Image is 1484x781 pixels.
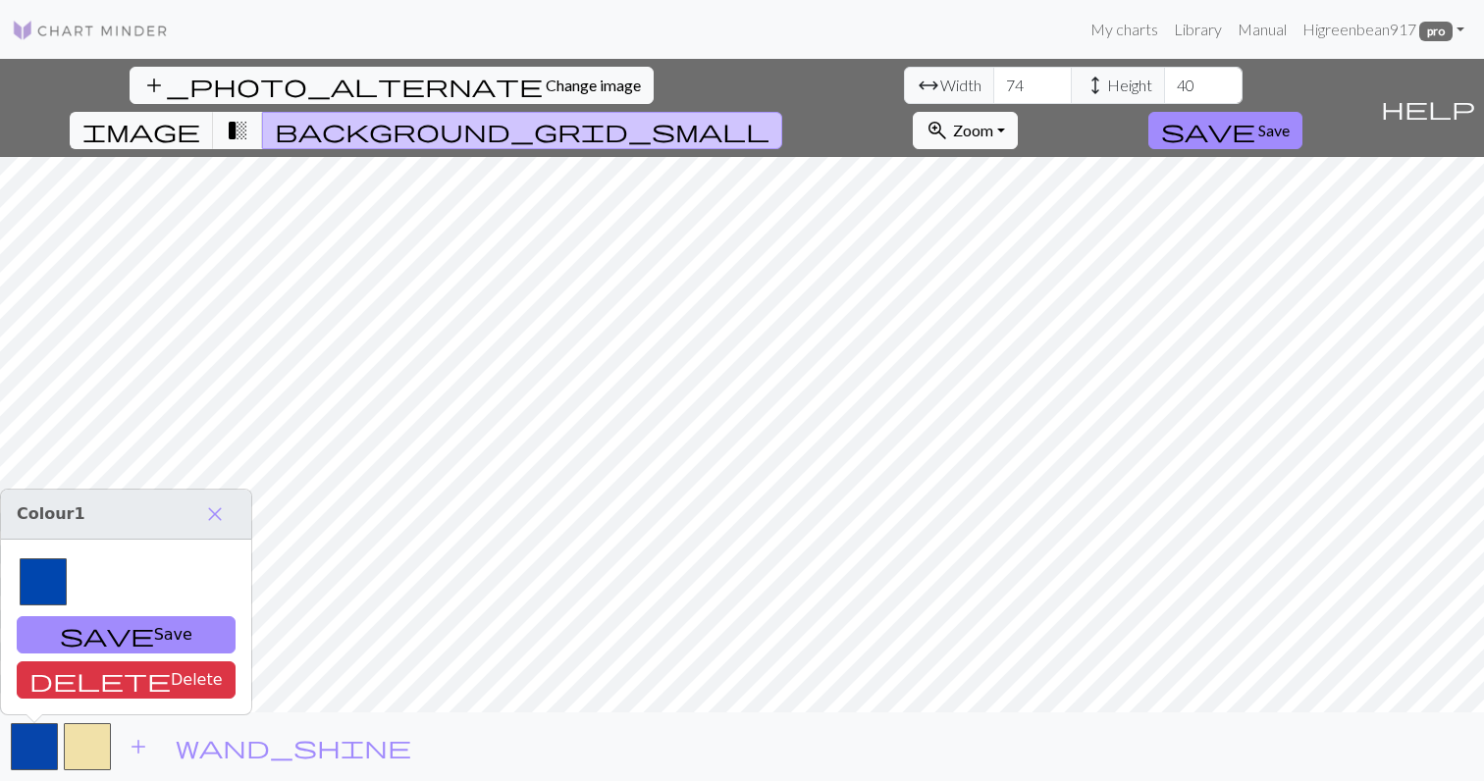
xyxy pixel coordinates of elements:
[546,76,641,94] span: Change image
[127,733,150,760] span: add
[1084,72,1107,99] span: height
[917,72,940,99] span: arrow_range
[114,728,163,765] button: Add color
[226,117,249,144] span: transition_fade
[142,72,543,99] span: add_photo_alternate
[1148,112,1302,149] button: Save
[17,661,236,699] button: Delete color
[176,733,411,760] span: wand_shine
[1107,74,1152,97] span: Height
[1258,121,1290,139] span: Save
[1166,10,1230,49] a: Library
[1161,117,1255,144] span: save
[1372,59,1484,157] button: Help
[163,728,424,765] button: Auto pick colours
[1230,10,1295,49] a: Manual
[194,497,236,531] button: Close
[953,121,993,139] span: Zoom
[913,112,1018,149] button: Zoom
[12,19,169,42] img: Logo
[1083,10,1166,49] a: My charts
[17,616,236,653] button: Save colour choice
[1381,94,1475,122] span: help
[29,666,171,694] span: delete
[82,117,200,144] span: image
[17,504,85,523] span: Colour 1
[1419,22,1453,41] span: pro
[203,500,227,528] span: close
[60,621,154,649] span: save
[130,67,654,104] button: Change image
[926,117,949,144] span: zoom_in
[275,117,769,144] span: background_grid_small
[940,74,981,97] span: Width
[1295,10,1472,49] a: Higreenbean917 pro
